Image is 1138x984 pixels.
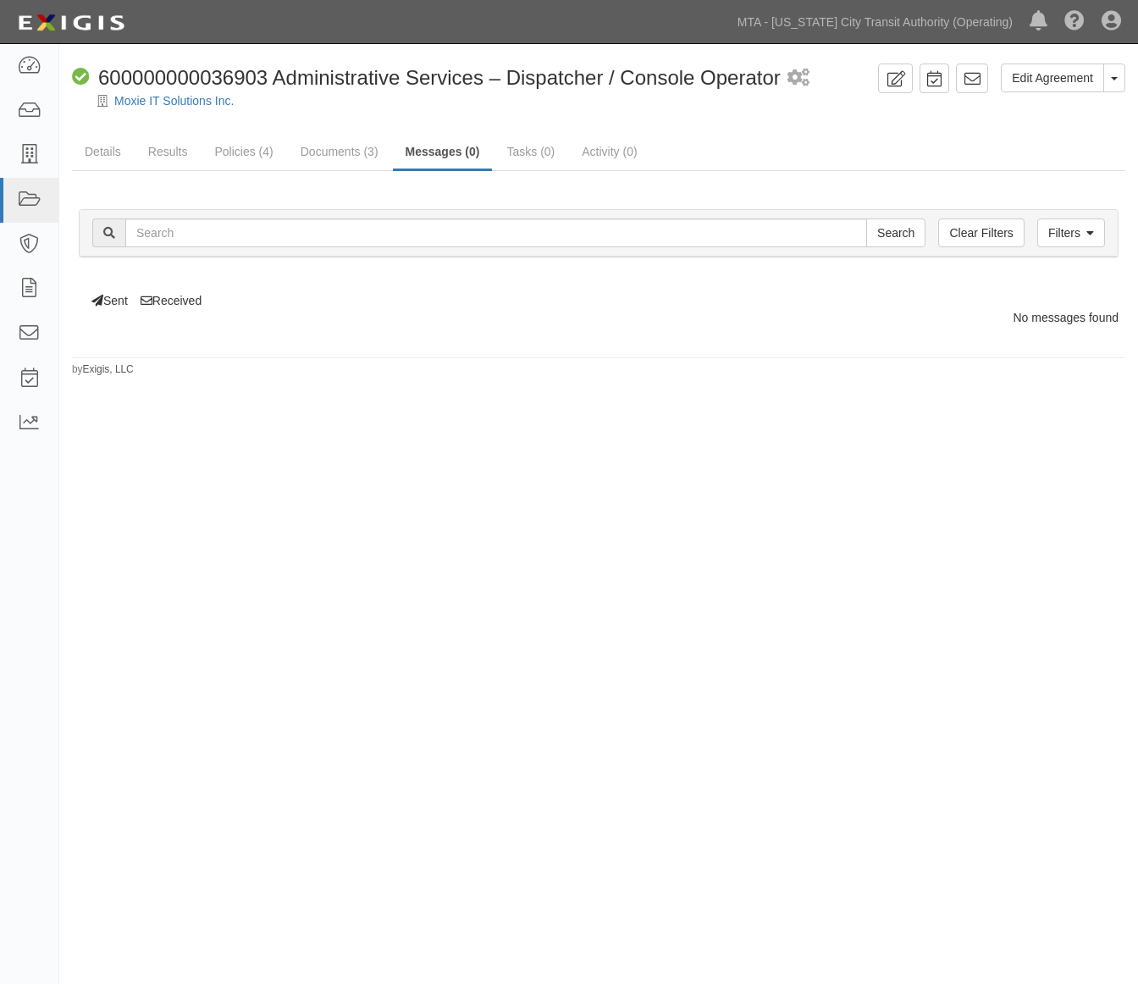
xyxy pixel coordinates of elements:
a: Edit Agreement [1001,64,1104,92]
input: Search [125,218,867,247]
input: Search [866,218,925,247]
a: Details [72,135,134,169]
span: 600000000036903 Administrative Services – Dispatcher / Console Operator [98,66,781,89]
a: MTA - [US_STATE] City Transit Authority (Operating) [729,5,1021,39]
a: Activity (0) [569,135,649,169]
a: Clear Filters [938,218,1024,247]
i: Help Center - Complianz [1064,12,1085,32]
a: Documents (3) [288,135,391,169]
a: Moxie IT Solutions Inc. [114,94,234,108]
a: Filters [1037,218,1105,247]
i: 1 scheduled workflow [787,69,809,87]
div: No messages found [66,309,1131,326]
img: logo-5460c22ac91f19d4615b14bd174203de0afe785f0fc80cf4dbbc73dc1793850b.png [13,8,130,38]
div: Sent Received [66,274,1131,309]
a: Results [135,135,201,169]
div: 600000000036903 Administrative Services – Dispatcher / Console Operator [72,64,781,92]
a: Messages (0) [393,135,493,171]
a: Tasks (0) [494,135,567,169]
a: Exigis, LLC [83,363,134,375]
a: Policies (4) [202,135,285,169]
small: by [72,362,134,377]
i: Compliant [72,69,90,86]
